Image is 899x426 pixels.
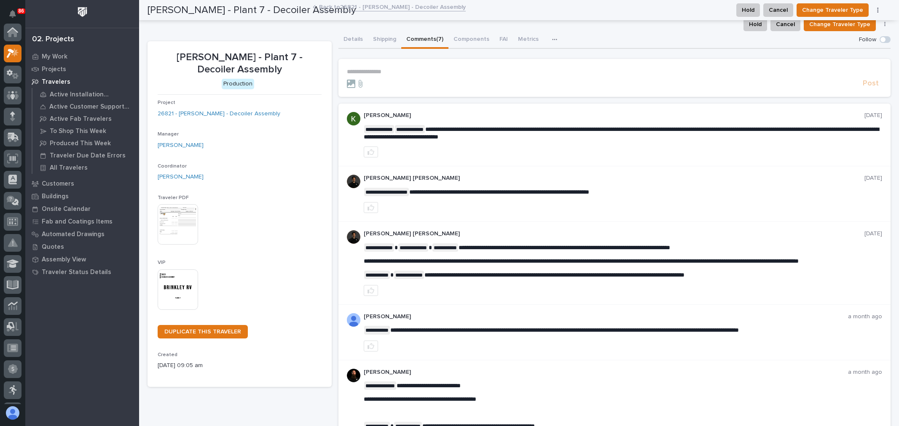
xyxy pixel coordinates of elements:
[50,140,111,147] p: Produced This Week
[42,231,105,238] p: Automated Drawings
[158,325,248,338] a: DUPLICATE THIS TRAVELER
[158,361,322,370] p: [DATE] 09:05 am
[863,79,879,88] span: Post
[158,100,175,105] span: Project
[25,228,139,240] a: Automated Drawings
[319,2,466,11] a: Back to26821 - [PERSON_NAME] - Decoiler Assembly
[42,53,67,61] p: My Work
[770,18,800,31] button: Cancel
[364,175,864,182] p: [PERSON_NAME] [PERSON_NAME]
[158,164,187,169] span: Coordinator
[338,31,368,49] button: Details
[848,313,882,320] p: a month ago
[864,175,882,182] p: [DATE]
[513,31,544,49] button: Metrics
[32,101,139,112] a: Active Customer Support Travelers
[32,125,139,137] a: To Shop This Week
[164,329,241,335] span: DUPLICATE THIS TRAVELER
[158,173,204,181] a: [PERSON_NAME]
[158,195,189,200] span: Traveler PDF
[42,256,86,264] p: Assembly View
[859,79,882,88] button: Post
[158,141,204,150] a: [PERSON_NAME]
[776,19,795,29] span: Cancel
[158,51,322,76] p: [PERSON_NAME] - Plant 7 - Decoiler Assembly
[49,103,133,111] p: Active Customer Support Travelers
[347,313,360,327] img: AOh14GjpcA6ydKGAvwfezp8OhN30Q3_1BHk5lQOeczEvCIoEuGETHm2tT-JUDAHyqffuBe4ae2BInEDZwLlH3tcCd_oYlV_i4...
[32,113,139,125] a: Active Fab Travelers
[75,4,90,20] img: Workspace Logo
[32,137,139,149] a: Produced This Week
[42,243,64,251] p: Quotes
[859,36,876,43] p: Follow
[222,79,254,89] div: Production
[32,162,139,173] a: All Travelers
[347,369,360,382] img: zmKUmRVDQjmBLfnAs97p
[364,341,378,351] button: like this post
[42,205,91,213] p: Onsite Calendar
[158,109,280,118] a: 26821 - [PERSON_NAME] - Decoiler Assembly
[42,66,66,73] p: Projects
[25,190,139,202] a: Buildings
[158,260,166,265] span: VIP
[19,8,24,14] p: 86
[25,63,139,75] a: Projects
[864,230,882,237] p: [DATE]
[25,240,139,253] a: Quotes
[347,175,360,188] img: sjoYg5HrSnqbeah8ZJ2s
[25,177,139,190] a: Customers
[42,218,113,226] p: Fab and Coatings Items
[25,215,139,228] a: Fab and Coatings Items
[25,50,139,63] a: My Work
[50,91,133,99] p: Active Installation Travelers
[364,313,848,320] p: [PERSON_NAME]
[809,19,870,29] span: Change Traveler Type
[25,266,139,278] a: Traveler Status Details
[50,164,88,172] p: All Travelers
[364,112,864,119] p: [PERSON_NAME]
[32,35,74,44] div: 02. Projects
[158,352,177,357] span: Created
[368,31,401,49] button: Shipping
[32,149,139,161] a: Traveler Due Date Errors
[743,18,767,31] button: Hold
[864,112,882,119] p: [DATE]
[158,132,179,137] span: Manager
[42,193,69,200] p: Buildings
[25,202,139,215] a: Onsite Calendar
[42,269,111,276] p: Traveler Status Details
[11,10,21,24] div: Notifications86
[401,31,448,49] button: Comments (7)
[848,369,882,376] p: a month ago
[364,202,378,213] button: like this post
[32,88,139,100] a: Active Installation Travelers
[4,5,21,23] button: Notifications
[364,230,864,237] p: [PERSON_NAME] [PERSON_NAME]
[494,31,513,49] button: FAI
[25,75,139,88] a: Travelers
[347,230,360,244] img: sjoYg5HrSnqbeah8ZJ2s
[4,404,21,422] button: users-avatar
[50,152,126,160] p: Traveler Due Date Errors
[42,78,70,86] p: Travelers
[364,369,848,376] p: [PERSON_NAME]
[50,115,112,123] p: Active Fab Travelers
[448,31,494,49] button: Components
[347,112,360,125] img: ACg8ocJ82m_yTv-Z4hb_fCauuLRC_sS2187g2m0EbYV5PNiMLtn0JYTq=s96-c
[364,146,378,157] button: like this post
[804,18,876,31] button: Change Traveler Type
[25,253,139,266] a: Assembly View
[50,128,106,135] p: To Shop This Week
[42,180,74,188] p: Customers
[364,285,378,296] button: like this post
[749,19,762,29] span: Hold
